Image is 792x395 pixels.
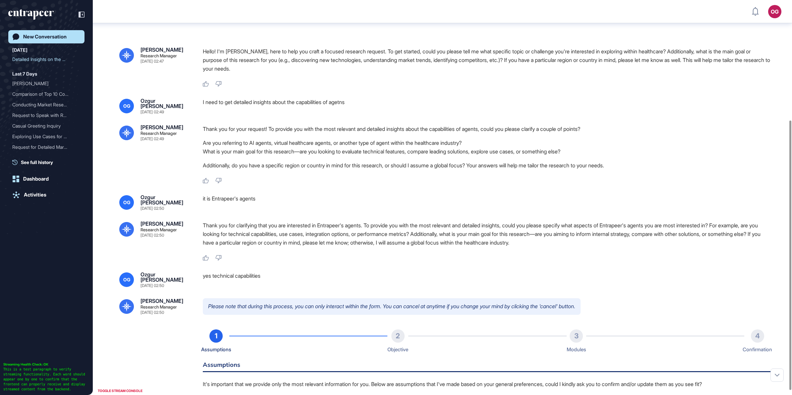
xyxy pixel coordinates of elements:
[387,345,408,354] div: Objective
[203,125,771,133] p: Thank you for your request! To provide you with the most relevant and detailed insights about the...
[141,137,164,141] div: [DATE] 02:49
[751,329,764,343] div: 4
[12,159,85,166] a: See full history
[141,233,164,237] div: [DATE] 02:50
[141,47,183,52] div: [PERSON_NAME]
[203,221,771,247] p: Thank you for clarifying that you are interested in Entrapeer's agents. To provide you with the m...
[141,59,164,63] div: [DATE] 02:47
[203,47,771,73] p: Hello! I'm [PERSON_NAME], here to help you craft a focused research request. To get started, coul...
[8,9,54,20] div: entrapeer-logo
[141,110,164,114] div: [DATE] 02:49
[203,195,771,210] div: it is Entrapeer's agents
[12,131,75,142] div: Exploring Use Cases for A...
[12,78,81,89] div: Reese
[12,110,75,121] div: Request to Speak with Ree...
[203,147,771,156] li: What is your main goal for this research—are you looking to evaluate technical features, compare ...
[8,30,85,43] a: New Conversation
[23,34,67,40] div: New Conversation
[12,110,81,121] div: Request to Speak with Reese
[21,159,53,166] span: See full history
[141,221,183,226] div: [PERSON_NAME]
[8,188,85,201] a: Activities
[570,329,583,343] div: 3
[123,200,130,205] span: OG
[141,125,183,130] div: [PERSON_NAME]
[743,345,772,354] div: Confirmation
[12,70,37,78] div: Last 7 Days
[12,78,75,89] div: [PERSON_NAME]
[123,277,130,282] span: OG
[203,139,771,147] li: Are you referring to AI agents, virtual healthcare agents, or another type of agent within the he...
[12,121,81,131] div: Casual Greeting Inquiry
[141,131,177,136] div: Research Manager
[203,380,771,389] p: It's important that we provide only the most relevant information for you. Below are assumptions ...
[12,99,81,110] div: Conducting Market Research
[203,298,581,315] p: Please note that during this process, you can only interact within the form. You can cancel at an...
[12,89,75,99] div: Comparison of Top 10 Cons...
[141,272,192,282] div: Ozgur [PERSON_NAME]
[23,176,49,182] div: Dashboard
[203,161,771,170] p: Additionally, do you have a specific region or country in mind for this research, or should I ass...
[123,103,130,109] span: OG
[12,142,75,152] div: Request for Detailed Mark...
[141,298,183,304] div: [PERSON_NAME]
[12,54,81,65] div: Detailed Insights on the Capabilities of Agents
[12,121,75,131] div: Casual Greeting Inquiry
[203,98,771,114] div: I need to get detailed insights about the capabilities of agetns
[8,172,85,186] a: Dashboard
[12,54,75,65] div: Detailed Insights on the ...
[141,206,164,210] div: [DATE] 02:50
[12,152,81,163] div: Request for Detailed Market Research
[12,89,81,99] div: Comparison of Top 10 Construction Firms from ENR250 List Based on Digitalization, Revenue, and Te...
[12,142,81,152] div: Request for Detailed Market Analysis
[141,195,192,205] div: Ozgur [PERSON_NAME]
[12,46,28,54] div: [DATE]
[12,131,81,142] div: Exploring Use Cases for AI in Revolutionizing Healthcare
[12,152,75,163] div: Request for Detailed Mark...
[567,345,586,354] div: Modules
[141,310,164,314] div: [DATE] 02:50
[203,272,771,288] div: yes technical capabilities
[96,387,144,395] div: TOGGLE STREAM CONSOLE
[24,192,46,198] div: Activities
[141,54,177,58] div: Research Manager
[141,98,192,109] div: Ozgur [PERSON_NAME]
[391,329,405,343] div: 2
[768,5,781,18] button: OG
[141,284,164,288] div: [DATE] 02:50
[141,228,177,232] div: Research Manager
[141,305,177,309] div: Research Manager
[201,345,231,354] div: Assumptions
[209,329,223,343] div: 1
[203,362,771,372] h6: Assumptions
[12,99,75,110] div: Conducting Market Researc...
